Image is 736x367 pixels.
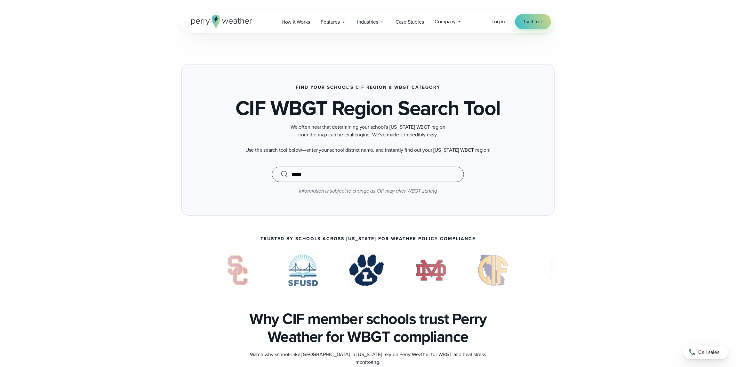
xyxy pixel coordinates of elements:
p: Watch why schools like [GEOGRAPHIC_DATA] in [US_STATE] rely on Perry Weather for WBGT and heat st... [240,351,496,366]
img: Corona-Norco-Unified-School-District.svg [96,254,187,286]
span: Call sales [699,348,720,356]
span: How it Works [282,18,310,26]
a: Try it free [515,14,551,29]
div: 4 of 7 [288,254,318,286]
span: Industries [357,18,378,26]
div: 3 of 7 [218,254,257,286]
div: 5 of 7 [349,254,384,286]
div: 6 of 7 [415,254,447,286]
a: How it Works [276,15,316,28]
span: Company [435,18,456,26]
div: 1 of 7 [540,254,579,286]
a: Log in [492,18,505,26]
div: slideshow [181,254,555,289]
span: Log in [492,18,505,25]
p: Information is subject to change as CIF may alter WBGT zoning [200,187,536,195]
img: San Fransisco Unified School District [288,254,318,286]
span: Features [321,18,340,26]
p: Use the search tool below—enter your school district name, and instantly find out your [US_STATE]... [240,146,496,154]
h3: Find Your School’s CIF Region & WBGT Category [296,85,440,90]
span: Try it free [523,18,543,26]
div: 7 of 7 [478,254,509,286]
span: Case Studies [396,18,424,26]
h1: CIF WBGT Region Search Tool [236,98,501,118]
img: University-of-Southern-California-USC.svg [218,254,257,286]
p: We often hear that determining your school’s [US_STATE] WBGT region from the map can be challengi... [240,123,496,139]
a: Case Studies [390,15,429,28]
p: Trusted by Schools Across [US_STATE] for Weather Policy Compliance [260,236,476,241]
a: Call sales [684,345,728,359]
img: Stanford-University.svg [540,254,579,286]
div: 2 of 7 [96,254,187,286]
h3: Why CIF member schools trust Perry Weather for WBGT compliance [181,310,555,346]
